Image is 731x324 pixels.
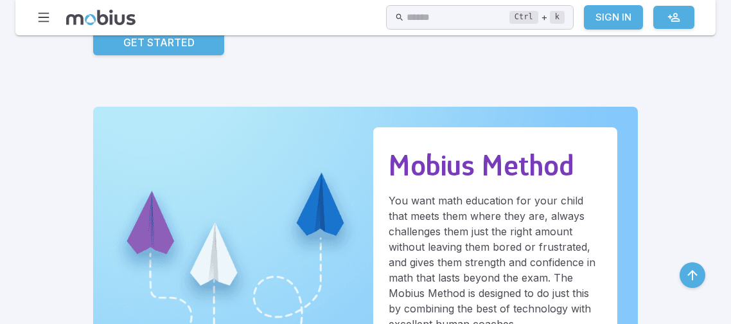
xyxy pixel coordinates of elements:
kbd: k [550,11,565,24]
div: + [509,10,565,25]
a: Get Started [93,30,224,55]
h2: Mobius Method [389,148,602,183]
a: Sign In [584,5,643,30]
kbd: Ctrl [509,11,538,24]
p: Get Started [123,35,195,50]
